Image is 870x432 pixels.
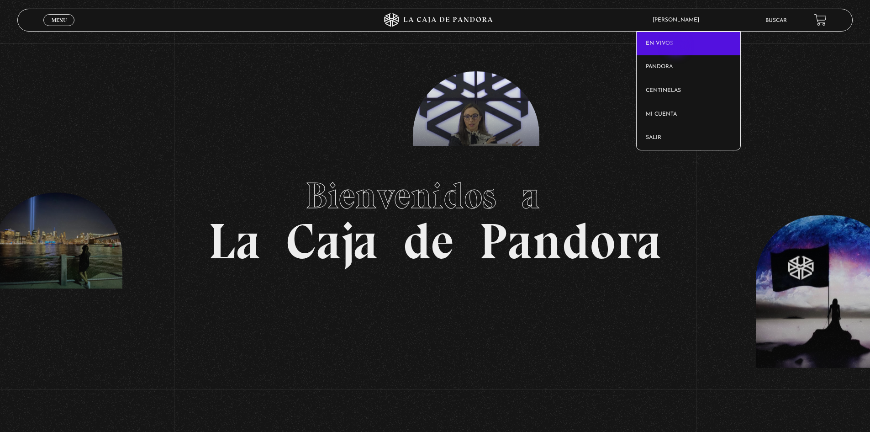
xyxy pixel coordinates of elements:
[208,166,662,267] h1: La Caja de Pandora
[637,126,740,150] a: Salir
[306,174,565,218] span: Bienvenidos a
[637,55,740,79] a: Pandora
[52,17,67,23] span: Menu
[48,25,70,32] span: Cerrar
[814,14,827,26] a: View your shopping cart
[637,103,740,127] a: Mi cuenta
[765,18,787,23] a: Buscar
[637,79,740,103] a: Centinelas
[637,32,740,56] a: En vivos
[648,17,708,23] span: [PERSON_NAME]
